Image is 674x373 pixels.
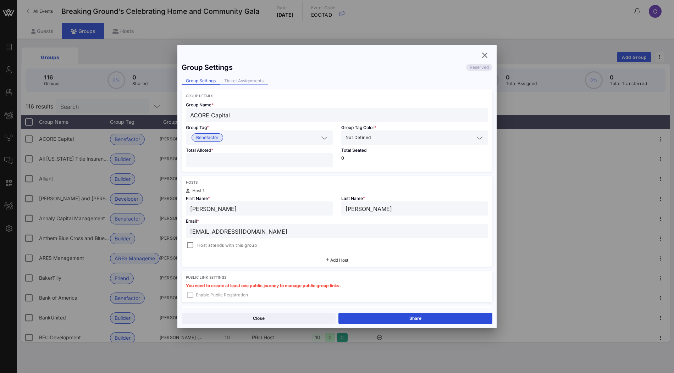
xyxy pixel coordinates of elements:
[341,125,376,130] span: Group Tag Color
[338,313,492,324] button: Share
[341,147,366,153] span: Total Seated
[186,275,488,279] div: Public Link Settings
[186,180,488,184] div: Hosts
[326,258,348,262] button: Add Host
[196,134,219,141] span: Benefactor
[182,313,336,324] button: Close
[186,283,341,288] span: You need to create at least one public journey to manage public group links.
[220,77,268,85] div: Ticket Assignments
[182,63,233,72] div: Group Settings
[186,94,488,98] div: Group Details
[341,196,365,201] span: Last Name
[186,196,210,201] span: First Name
[197,242,257,249] span: Host attends with this group
[186,125,209,130] span: Group Tag
[346,134,371,141] span: Not Defined
[186,130,333,145] div: Benefactor
[186,218,199,224] span: Email
[330,257,348,263] span: Add Host
[466,64,492,71] div: Reserved
[186,147,213,153] span: Total Alloted
[186,102,214,107] span: Group Name
[341,156,488,160] p: 0
[341,130,488,145] div: Not Defined
[192,188,204,193] span: Host 1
